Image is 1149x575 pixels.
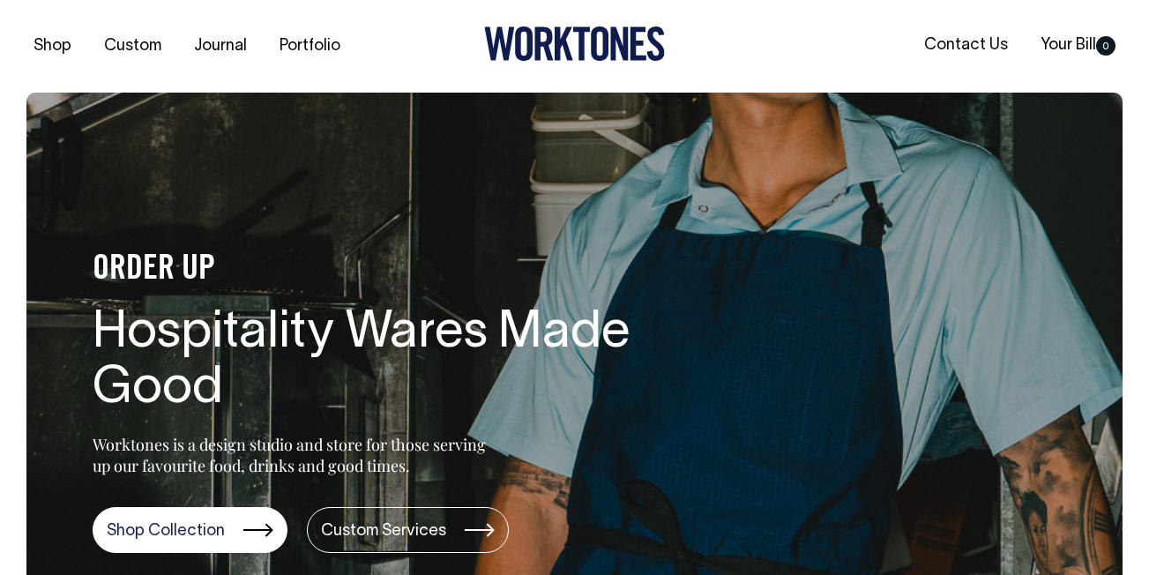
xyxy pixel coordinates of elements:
p: Worktones is a design studio and store for those serving up our favourite food, drinks and good t... [93,434,494,476]
h4: ORDER UP [93,251,657,288]
a: Contact Us [917,31,1015,60]
a: Shop [26,32,78,61]
a: Your Bill0 [1033,31,1123,60]
a: Journal [187,32,254,61]
a: Shop Collection [93,507,287,553]
span: 0 [1096,36,1115,56]
a: Custom Services [307,507,509,553]
a: Portfolio [272,32,347,61]
a: Custom [97,32,168,61]
h1: Hospitality Wares Made Good [93,306,657,419]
